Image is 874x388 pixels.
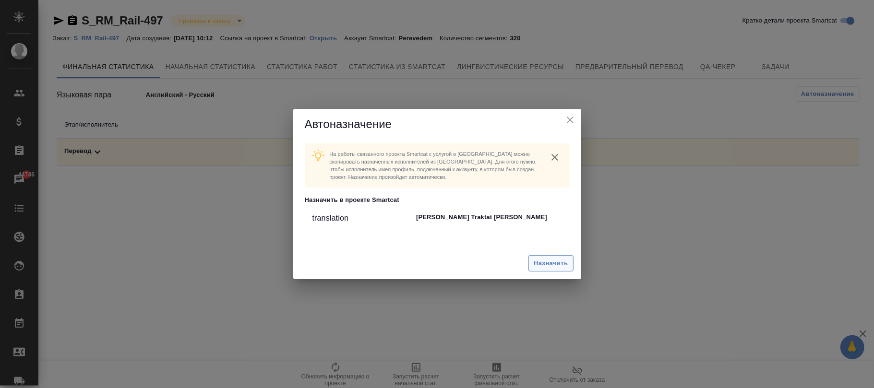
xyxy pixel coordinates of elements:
p: [PERSON_NAME] Traktat [PERSON_NAME] [416,212,562,222]
button: close [548,150,562,165]
h5: Автоназначение [305,117,570,132]
p: Назначить в проекте Smartcat [305,195,570,205]
div: translation [312,212,417,224]
span: Назначить [534,258,568,269]
button: close [563,113,577,127]
p: На работы связанного проекта Smartcat c услугой в [GEOGRAPHIC_DATA] можно скопировать назначенных... [330,150,540,181]
button: Назначить [528,255,573,272]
